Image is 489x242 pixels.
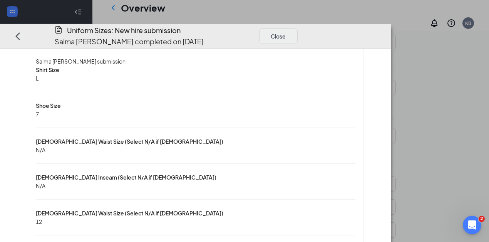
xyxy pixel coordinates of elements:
[36,218,42,225] span: 12
[479,216,485,222] span: 2
[36,58,126,65] span: Salma [PERSON_NAME] submission
[36,102,61,109] span: Shoe Size
[463,216,481,234] iframe: Intercom live chat
[36,210,223,217] span: [DEMOGRAPHIC_DATA] Waist Size (Select N/A if [DEMOGRAPHIC_DATA])
[36,182,45,189] span: N/A
[67,25,181,36] h4: Uniform Sizes: New hire submission
[36,111,39,118] span: 7
[36,174,216,181] span: [DEMOGRAPHIC_DATA] Inseam (Select N/A if [DEMOGRAPHIC_DATA])
[36,75,39,82] span: L
[36,146,45,153] span: N/A
[36,138,223,145] span: [DEMOGRAPHIC_DATA] Waist Size (Select N/A if [DEMOGRAPHIC_DATA])
[36,66,59,73] span: Shirt Size
[54,25,63,34] svg: CustomFormIcon
[259,28,298,44] button: Close
[55,36,204,47] p: Salma [PERSON_NAME] completed on [DATE]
